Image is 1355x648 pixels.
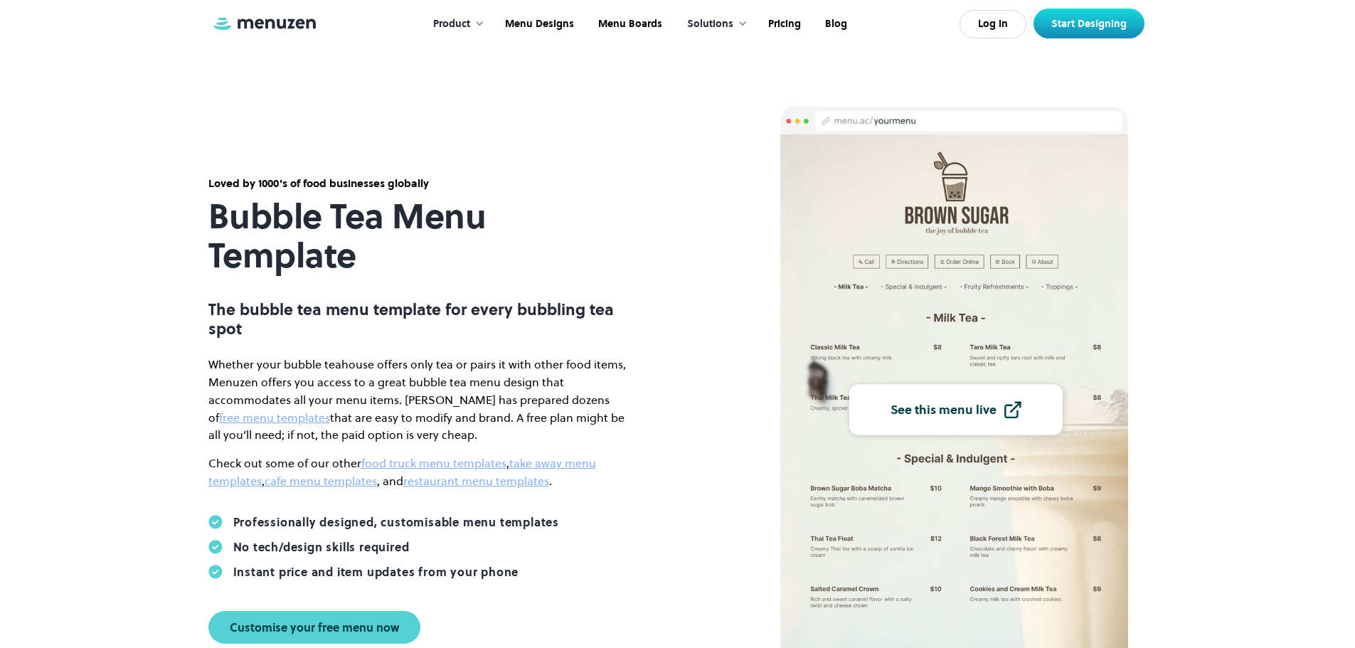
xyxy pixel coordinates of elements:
[230,622,399,633] div: Customise your free menu now
[755,2,812,46] a: Pricing
[208,197,635,275] h1: Bubble Tea Menu Template
[208,176,635,191] div: Loved by 1000's of food businesses globally
[891,403,997,416] div: See this menu live
[265,473,377,489] a: cafe menu templates
[491,2,585,46] a: Menu Designs
[687,16,733,32] div: Solutions
[219,410,330,425] a: free menu templates
[403,473,549,489] a: restaurant menu templates
[1033,9,1144,38] a: Start Designing
[849,385,1063,435] a: See this menu live
[233,565,519,579] div: Instant price and item updates from your phone
[585,2,673,46] a: Menu Boards
[208,356,635,444] p: Whether your bubble teahouse offers only tea or pairs it with other food items, Menuzen offers yo...
[233,515,560,529] div: Professionally designed, customisable menu templates
[233,540,410,554] div: No tech/design skills required
[673,2,755,46] div: Solutions
[361,455,506,471] a: food truck menu templates
[208,455,635,490] p: Check out some of our other , , , and .
[960,10,1026,38] a: Log In
[419,2,491,46] div: Product
[812,2,858,46] a: Blog
[433,16,470,32] div: Product
[208,300,635,338] p: The bubble tea menu template for every bubbling tea spot
[208,611,420,644] a: Customise your free menu now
